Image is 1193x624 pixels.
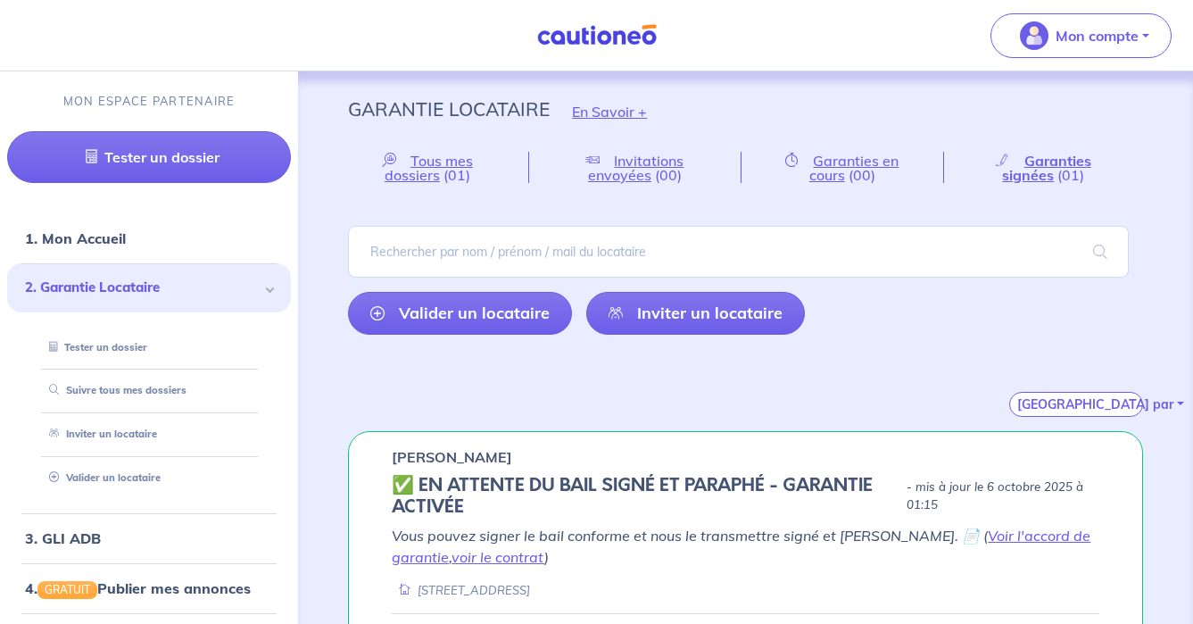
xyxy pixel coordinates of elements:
div: [STREET_ADDRESS] [392,582,530,599]
div: Inviter un locataire [29,420,269,449]
p: Mon compte [1056,25,1139,46]
a: Garanties en cours(00) [741,152,942,183]
a: Inviter un locataire [586,292,805,335]
span: (01) [443,166,470,184]
p: MON ESPACE PARTENAIRE [63,93,236,110]
span: (00) [849,166,875,184]
div: Valider un locataire [29,463,269,493]
h5: ✅️️️ EN ATTENTE DU BAIL SIGNÉ ET PARAPHÉ - GARANTIE ACTIVÉE [392,475,899,518]
span: Invitations envoyées [588,152,684,184]
div: 3. GLI ADB [7,520,291,556]
span: (01) [1057,166,1084,184]
a: Valider un locataire [42,471,161,484]
button: En Savoir + [550,86,669,137]
p: Garantie Locataire [348,93,550,125]
a: Valider un locataire [348,292,572,335]
a: Tous mes dossiers(01) [348,152,527,183]
div: 2. Garantie Locataire [7,263,291,312]
a: Garanties signées(01) [944,152,1143,183]
span: (00) [655,166,682,184]
div: state: CONTRACT-SIGNED, Context: FINISHED,IS-GL-CAUTION [392,475,1099,518]
button: [GEOGRAPHIC_DATA] par [1009,392,1143,417]
button: illu_account_valid_menu.svgMon compte [990,13,1172,58]
span: search [1072,227,1129,277]
img: illu_account_valid_menu.svg [1020,21,1048,50]
img: Cautioneo [530,24,664,46]
a: Invitations envoyées(00) [529,152,741,183]
div: Suivre tous mes dossiers [29,376,269,405]
span: Garanties signées [1002,152,1091,184]
a: voir le contrat [452,548,544,566]
a: 4.GRATUITPublier mes annonces [25,579,251,597]
div: Tester un dossier [29,333,269,362]
a: 1. Mon Accueil [25,229,126,247]
a: Suivre tous mes dossiers [42,384,186,396]
p: [PERSON_NAME] [392,446,512,468]
a: Tester un dossier [7,131,291,183]
span: Garanties en cours [809,152,899,184]
span: Tous mes dossiers [385,152,473,184]
input: Rechercher par nom / prénom / mail du locataire [348,226,1129,278]
a: 3. GLI ADB [25,529,101,547]
a: Inviter un locataire [42,428,157,440]
p: - mis à jour le 6 octobre 2025 à 01:15 [907,478,1099,514]
em: Vous pouvez signer le bail conforme et nous le transmettre signé et [PERSON_NAME]. 📄 ( , ) [392,527,1090,566]
div: 1. Mon Accueil [7,220,291,256]
span: 2. Garantie Locataire [25,278,260,298]
a: Tester un dossier [42,341,147,354]
div: 4.GRATUITPublier mes annonces [7,570,291,606]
